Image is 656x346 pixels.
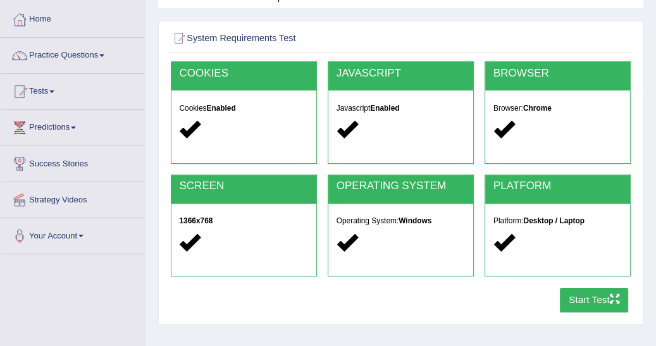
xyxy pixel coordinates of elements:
h2: BROWSER [493,68,622,80]
strong: Windows [399,216,431,225]
h2: SCREEN [179,180,308,192]
h5: Browser: [493,104,622,113]
h5: Cookies [179,104,308,113]
h2: System Requirements Test [171,30,456,47]
a: Practice Questions [1,38,145,70]
strong: 1366x768 [179,216,213,225]
strong: Enabled [370,104,399,113]
button: Start Test [560,288,629,312]
strong: Chrome [523,104,552,113]
h5: Platform: [493,217,622,225]
h5: Operating System: [337,217,466,225]
a: Your Account [1,218,145,250]
h2: OPERATING SYSTEM [337,180,466,192]
a: Home [1,2,145,34]
a: Strategy Videos [1,182,145,214]
a: Tests [1,74,145,106]
strong: Desktop / Laptop [523,216,584,225]
h2: PLATFORM [493,180,622,192]
a: Predictions [1,110,145,142]
a: Success Stories [1,146,145,178]
h2: COOKIES [179,68,308,80]
h2: JAVASCRIPT [337,68,466,80]
strong: Enabled [206,104,235,113]
h5: Javascript [337,104,466,113]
